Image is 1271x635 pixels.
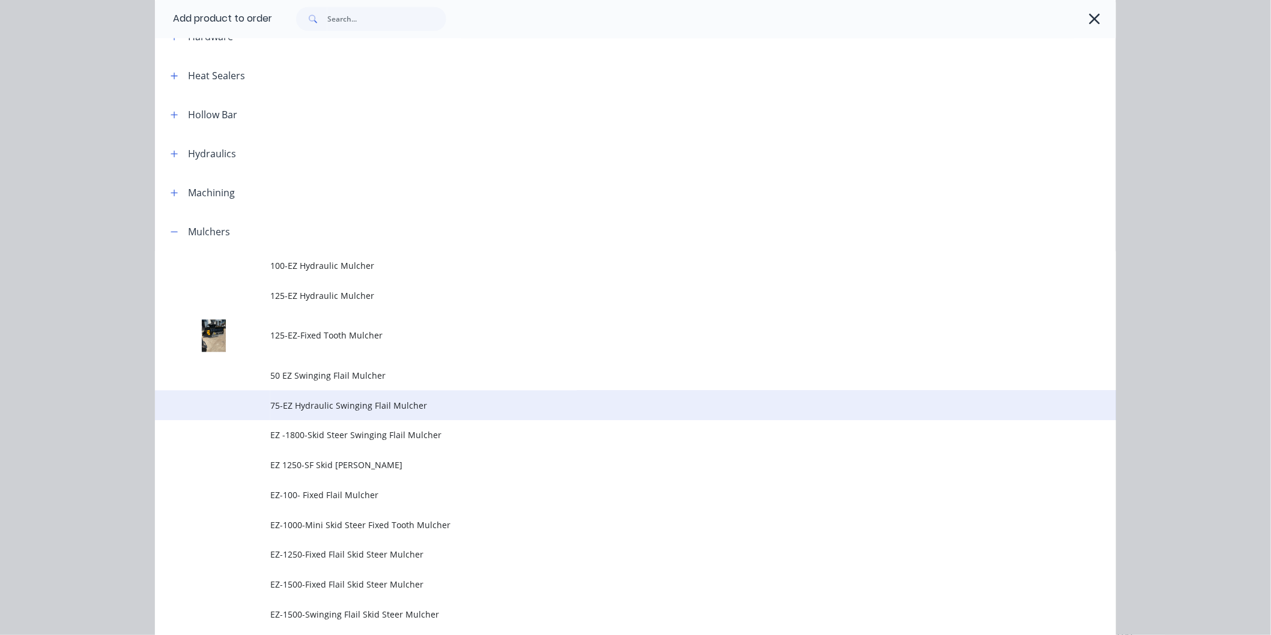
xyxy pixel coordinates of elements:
[270,330,947,342] span: 125-EZ-Fixed Tooth Mulcher
[270,400,947,412] span: 75-EZ Hydraulic Swinging Flail Mulcher
[270,519,947,532] span: EZ-1000-Mini Skid Steer Fixed Tooth Mulcher
[270,290,947,302] span: 125-EZ Hydraulic Mulcher
[270,260,947,272] span: 100-EZ Hydraulic Mulcher
[270,609,947,621] span: EZ-1500-Swinging Flail Skid Steer Mulcher
[188,108,237,122] div: Hollow Bar
[188,225,230,239] div: Mulchers
[270,549,947,561] span: EZ-1250-Fixed Flail Skid Steer Mulcher
[188,69,245,83] div: Heat Sealers
[188,186,235,200] div: Machining
[270,489,947,502] span: EZ-100- Fixed Flail Mulcher
[327,7,446,31] input: Search...
[270,370,947,382] span: 50 EZ Swinging Flail Mulcher
[188,147,236,161] div: Hydraulics
[270,429,947,442] span: EZ -1800-Skid Steer Swinging Flail Mulcher
[270,579,947,591] span: EZ-1500-Fixed Flail Skid Steer Mulcher
[270,459,947,472] span: EZ 1250-SF Skid [PERSON_NAME]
